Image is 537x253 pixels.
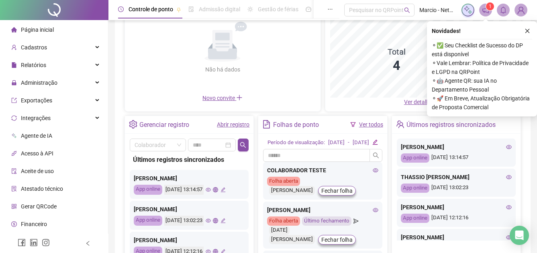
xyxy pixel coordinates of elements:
[525,28,530,34] span: close
[262,120,271,129] span: file-text
[318,235,356,245] button: Fechar folha
[206,187,211,192] span: eye
[404,99,435,105] span: Ver detalhes
[134,216,162,226] div: App online
[401,233,512,242] div: [PERSON_NAME]
[21,115,51,121] span: Integrações
[188,6,194,12] span: file-done
[139,118,189,132] div: Gerenciar registro
[419,6,457,14] span: Marcio - NetMarcio Telecom
[267,216,300,226] div: Folha aberta
[42,239,50,247] span: instagram
[18,239,26,247] span: facebook
[129,120,137,129] span: setting
[118,6,124,12] span: clock-circle
[432,41,532,59] span: ⚬ ✅ Seu Checklist de Sucesso do DP está disponível
[11,27,17,33] span: home
[221,187,226,192] span: edit
[21,62,46,68] span: Relatórios
[85,241,91,246] span: left
[247,6,253,12] span: sun
[500,6,507,14] span: bell
[133,155,245,165] div: Últimos registros sincronizados
[406,118,496,132] div: Últimos registros sincronizados
[21,168,54,174] span: Aceite de uso
[21,27,54,33] span: Página inicial
[186,65,259,74] div: Não há dados
[206,218,211,223] span: eye
[134,205,245,214] div: [PERSON_NAME]
[11,204,17,209] span: qrcode
[273,118,319,132] div: Folhas de ponto
[21,186,63,192] span: Atestado técnico
[134,185,162,195] div: App online
[506,235,512,240] span: eye
[267,166,378,175] div: COLABORADOR TESTE
[267,206,378,214] div: [PERSON_NAME]
[328,139,345,147] div: [DATE]
[213,218,218,223] span: global
[515,4,527,16] img: 88154
[11,186,17,192] span: solution
[202,95,243,101] span: Novo convite
[267,139,325,147] div: Período de visualização:
[30,239,38,247] span: linkedin
[432,76,532,94] span: ⚬ 🤖 Agente QR: sua IA no Departamento Pessoal
[11,221,17,227] span: dollar
[401,173,512,182] div: THASSIO [PERSON_NAME]
[359,121,383,128] a: Ver todos
[401,203,512,212] div: [PERSON_NAME]
[401,184,512,193] div: [DATE] 13:02:23
[164,185,204,195] div: [DATE] 13:14:57
[240,142,246,148] span: search
[269,186,315,195] div: [PERSON_NAME]
[21,203,57,210] span: Gerar QRCode
[321,186,353,195] span: Fechar folha
[236,94,243,101] span: plus
[482,6,489,14] span: notification
[373,152,379,159] span: search
[396,120,404,129] span: team
[11,151,17,156] span: api
[510,226,529,245] div: Open Intercom Messenger
[463,6,472,14] img: sparkle-icon.fc2bf0ac1784a2077858766a79e2daf3.svg
[348,139,349,147] div: -
[269,226,290,235] div: [DATE]
[11,62,17,68] span: file
[489,4,492,9] span: 1
[221,218,226,223] span: edit
[404,7,410,13] span: search
[11,80,17,86] span: lock
[432,94,532,112] span: ⚬ 🚀 Em Breve, Atualização Obrigatória de Proposta Comercial
[164,216,204,226] div: [DATE] 13:02:23
[404,99,442,105] a: Ver detalhes down
[372,139,378,145] span: edit
[353,216,359,226] span: send
[401,184,429,193] div: App online
[432,59,532,76] span: ⚬ Vale Lembrar: Política de Privacidade e LGPD na QRPoint
[401,214,429,223] div: App online
[401,143,512,151] div: [PERSON_NAME]
[11,115,17,121] span: sync
[506,144,512,150] span: eye
[373,207,378,213] span: eye
[318,186,356,196] button: Fechar folha
[506,204,512,210] span: eye
[217,121,249,128] a: Abrir registro
[134,174,245,183] div: [PERSON_NAME]
[258,6,298,12] span: Gestão de férias
[213,187,218,192] span: global
[401,153,429,163] div: App online
[21,44,47,51] span: Cadastros
[373,167,378,173] span: eye
[21,221,47,227] span: Financeiro
[267,177,300,186] div: Folha aberta
[11,45,17,50] span: user-add
[21,133,52,139] span: Agente de IA
[486,2,494,10] sup: 1
[176,7,181,12] span: pushpin
[321,235,353,244] span: Fechar folha
[302,216,351,226] div: Último fechamento
[506,174,512,180] span: eye
[11,98,17,103] span: export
